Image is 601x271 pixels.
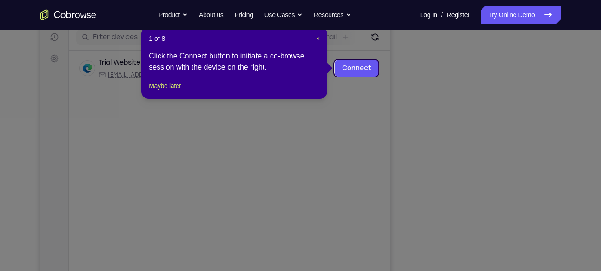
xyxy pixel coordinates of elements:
[447,6,469,24] a: Register
[294,58,338,75] a: Connect
[67,69,167,77] span: web@example.com
[6,6,22,22] a: Connect
[316,35,320,42] span: ×
[279,31,296,40] label: Email
[6,48,22,65] a: Settings
[441,9,443,20] span: /
[316,34,320,43] button: Close Tour
[173,69,230,77] div: App
[28,49,350,84] div: Open device details
[36,6,86,20] h1: Connect
[236,69,260,77] span: +11 more
[327,28,342,43] button: Refresh
[58,69,167,77] div: Email
[40,9,96,20] a: Go to the home page
[149,34,165,43] span: 1 of 8
[149,80,181,91] button: Maybe later
[104,57,128,65] div: Online
[58,56,100,65] div: Trial Website
[420,6,437,24] a: Log In
[481,6,561,24] a: Try Online Demo
[314,6,351,24] button: Resources
[149,51,320,73] div: Click the Connect button to initiate a co-browse session with the device on the right.
[182,69,230,77] span: Cobrowse demo
[234,6,253,24] a: Pricing
[53,31,170,40] input: Filter devices...
[199,6,223,24] a: About us
[6,27,22,44] a: Sessions
[185,31,214,40] label: demo_id
[105,60,106,62] div: New devices found.
[264,6,303,24] button: Use Cases
[159,6,188,24] button: Product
